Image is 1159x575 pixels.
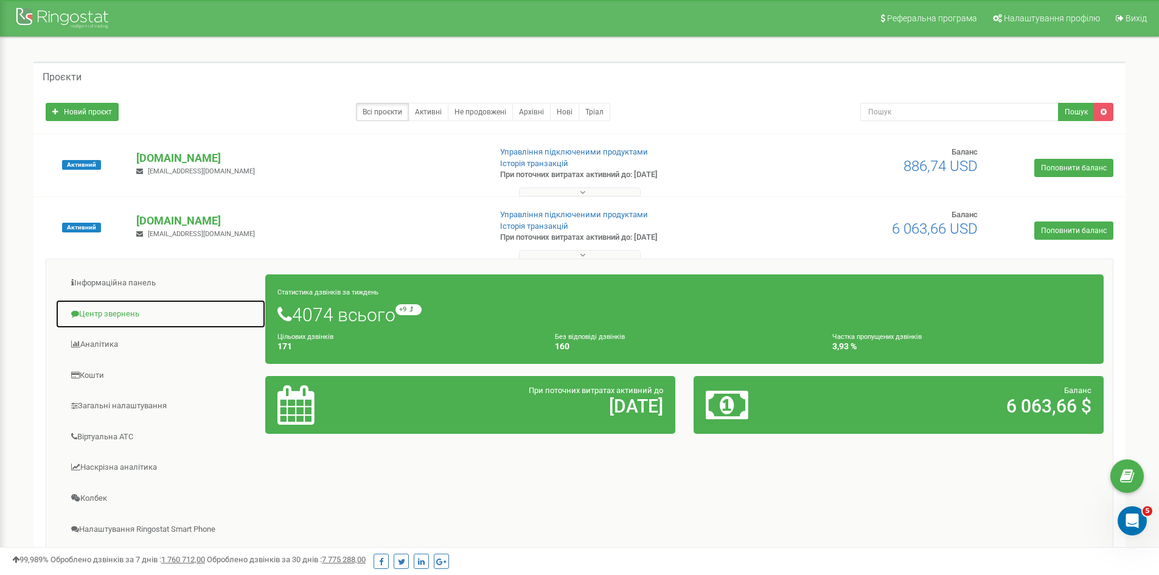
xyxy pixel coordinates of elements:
[500,159,568,168] a: Історія транзакцій
[148,167,255,175] span: [EMAIL_ADDRESS][DOMAIN_NAME]
[55,391,266,421] a: Загальні налаштування
[356,103,409,121] a: Всі проєкти
[1034,159,1113,177] a: Поповнити баланс
[322,555,366,564] u: 7 775 288,00
[12,555,49,564] span: 99,989%
[395,304,422,315] small: +9
[555,333,625,341] small: Без відповіді дзвінків
[55,484,266,514] a: Колбек
[1143,506,1152,516] span: 5
[62,160,101,170] span: Активний
[555,342,814,351] h4: 160
[55,422,266,452] a: Віртуальна АТС
[887,13,977,23] span: Реферальна програма
[550,103,579,121] a: Нові
[860,103,1059,121] input: Пошук
[840,396,1091,416] h2: 6 063,66 $
[1064,386,1091,395] span: Баланс
[500,221,568,231] a: Історія транзакцій
[952,210,978,219] span: Баланс
[55,268,266,298] a: Інформаційна панель
[277,342,537,351] h4: 171
[500,210,648,219] a: Управління підключеними продуктами
[55,515,266,545] a: Налаштування Ringostat Smart Phone
[161,555,205,564] u: 1 760 712,00
[1126,13,1147,23] span: Вихід
[277,304,1091,325] h1: 4074 всього
[892,220,978,237] span: 6 063,66 USD
[903,158,978,175] span: 886,74 USD
[43,72,82,83] h5: Проєкти
[512,103,551,121] a: Архівні
[579,103,610,121] a: Тріал
[448,103,513,121] a: Не продовжені
[1058,103,1095,121] button: Пошук
[50,555,205,564] span: Оброблено дзвінків за 7 днів :
[136,150,480,166] p: [DOMAIN_NAME]
[500,232,753,243] p: При поточних витратах активний до: [DATE]
[136,213,480,229] p: [DOMAIN_NAME]
[46,103,119,121] a: Новий проєкт
[62,223,101,232] span: Активний
[1004,13,1100,23] span: Налаштування профілю
[412,396,663,416] h2: [DATE]
[408,103,448,121] a: Активні
[55,361,266,391] a: Кошти
[500,147,648,156] a: Управління підключеними продуктами
[1118,506,1147,535] iframe: Intercom live chat
[207,555,366,564] span: Оброблено дзвінків за 30 днів :
[952,147,978,156] span: Баланс
[277,333,333,341] small: Цільових дзвінків
[500,169,753,181] p: При поточних витратах активний до: [DATE]
[55,453,266,483] a: Наскрізна аналітика
[832,333,922,341] small: Частка пропущених дзвінків
[529,386,663,395] span: При поточних витратах активний до
[1034,221,1113,240] a: Поповнити баланс
[55,330,266,360] a: Аналiтика
[832,342,1091,351] h4: 3,93 %
[55,299,266,329] a: Центр звернень
[55,545,266,575] a: Інтеграція
[277,288,378,296] small: Статистика дзвінків за тиждень
[148,230,255,238] span: [EMAIL_ADDRESS][DOMAIN_NAME]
